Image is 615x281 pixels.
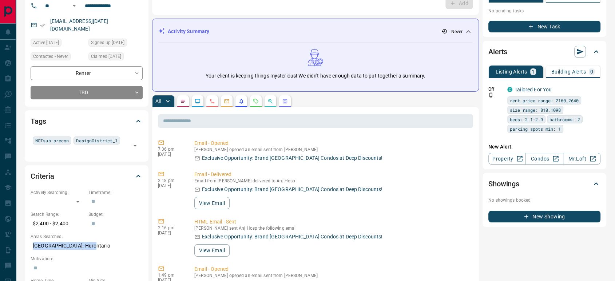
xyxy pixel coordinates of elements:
[507,87,512,92] div: condos.ca
[31,86,143,99] div: TBD
[194,178,470,183] p: Email from [PERSON_NAME] delivered to Anj Hosp
[488,175,600,193] div: Showings
[488,153,526,165] a: Property
[282,98,288,104] svg: Agent Actions
[158,225,183,230] p: 2:16 pm
[238,98,244,104] svg: Listing Alerts
[202,186,382,193] p: Exclusive Opportunity: Brand [GEOGRAPHIC_DATA] Condos at Deep Discounts!
[510,97,579,104] span: rent price range: 2160,2640
[515,87,552,92] a: Tailored For You
[158,230,183,236] p: [DATE]
[194,218,470,226] p: HTML Email - Sent
[33,39,59,46] span: Active [DATE]
[88,39,143,49] div: Thu Oct 14 2021
[551,69,586,74] p: Building Alerts
[31,256,143,262] p: Motivation:
[40,23,45,28] svg: Email Verified
[31,211,85,218] p: Search Range:
[88,52,143,63] div: Thu Oct 14 2021
[194,244,230,257] button: View Email
[91,39,124,46] span: Signed up [DATE]
[155,99,161,104] p: All
[194,197,230,209] button: View Email
[31,66,143,80] div: Renter
[70,1,79,10] button: Open
[158,25,473,38] div: Activity Summary- Never
[195,98,201,104] svg: Lead Browsing Activity
[488,143,600,151] p: New Alert:
[532,69,535,74] p: 1
[31,112,143,130] div: Tags
[206,72,425,80] p: Your client is keeping things mysterious! We didn't have enough data to put together a summary.
[488,92,493,98] svg: Push Notification Only
[194,139,470,147] p: Email - Opened
[158,273,183,278] p: 1:49 pm
[31,218,85,230] p: $2,400 - $2,400
[76,137,118,144] span: DesignDistrict_1
[31,167,143,185] div: Criteria
[158,147,183,152] p: 7:36 pm
[488,5,600,16] p: No pending tasks
[253,98,259,104] svg: Requests
[224,98,230,104] svg: Emails
[496,69,527,74] p: Listing Alerts
[194,147,470,152] p: [PERSON_NAME] opened an email sent from [PERSON_NAME]
[194,171,470,178] p: Email - Delivered
[31,189,85,196] p: Actively Searching:
[209,98,215,104] svg: Calls
[194,265,470,273] p: Email - Opened
[168,28,209,35] p: Activity Summary
[488,21,600,32] button: New Task
[488,46,507,58] h2: Alerts
[31,115,46,127] h2: Tags
[488,43,600,60] div: Alerts
[449,28,463,35] p: - Never
[31,39,85,49] div: Thu May 02 2024
[194,226,470,231] p: [PERSON_NAME] sent Anj Hosp the following email
[158,183,183,188] p: [DATE]
[158,152,183,157] p: [DATE]
[194,273,470,278] p: [PERSON_NAME] opened an email sent from [PERSON_NAME]
[31,170,54,182] h2: Criteria
[510,106,561,114] span: size range: 810,1098
[488,178,519,190] h2: Showings
[488,86,503,92] p: Off
[488,197,600,203] p: No showings booked
[549,116,580,123] span: bathrooms: 2
[91,53,121,60] span: Claimed [DATE]
[510,116,543,123] span: beds: 2.1-2.9
[590,69,593,74] p: 0
[35,137,69,144] span: NOTsub-precon
[31,240,143,252] p: [GEOGRAPHIC_DATA], Hurontario
[563,153,600,165] a: Mr.Loft
[88,211,143,218] p: Budget:
[488,211,600,222] button: New Showing
[525,153,563,165] a: Condos
[202,154,382,162] p: Exclusive Opportunity: Brand [GEOGRAPHIC_DATA] Condos at Deep Discounts!
[158,178,183,183] p: 2:18 pm
[31,233,143,240] p: Areas Searched:
[130,140,140,151] button: Open
[202,233,382,241] p: Exclusive Opportunity: Brand [GEOGRAPHIC_DATA] Condos at Deep Discounts!
[267,98,273,104] svg: Opportunities
[510,125,561,132] span: parking spots min: 1
[180,98,186,104] svg: Notes
[50,18,108,32] a: [EMAIL_ADDRESS][DATE][DOMAIN_NAME]
[33,53,68,60] span: Contacted - Never
[88,189,143,196] p: Timeframe:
